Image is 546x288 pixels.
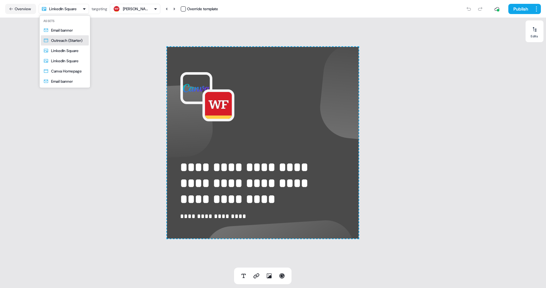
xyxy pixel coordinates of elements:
div: Outreach (Starter) [51,37,82,44]
div: LinkedIn Square [51,58,79,64]
div: Email banner [51,27,73,34]
div: Canva Homepage [51,68,82,74]
div: Email banner [51,78,73,85]
div: Assets [41,17,89,25]
div: LinkedIn Square [51,48,79,54]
